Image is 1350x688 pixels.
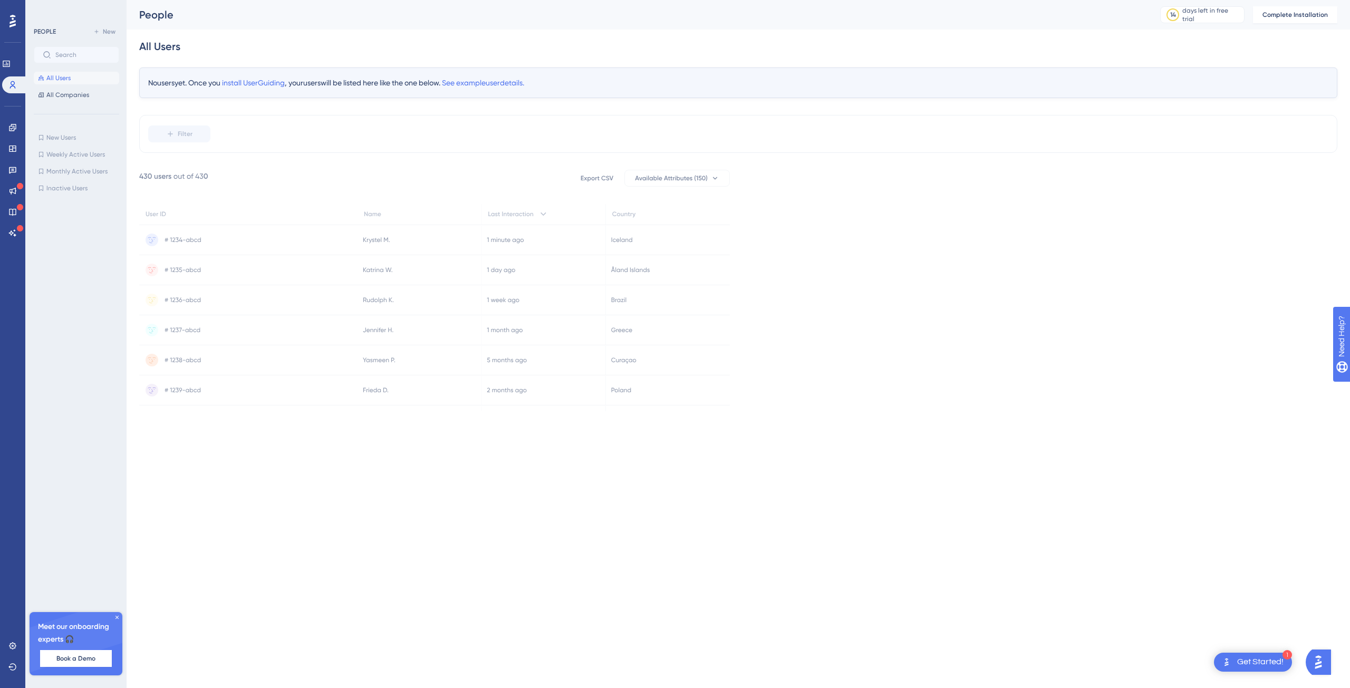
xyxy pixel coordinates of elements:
[38,621,114,646] span: Meet our onboarding experts 🎧
[90,25,119,38] button: New
[1220,656,1233,668] img: launcher-image-alternative-text
[34,165,119,178] button: Monthly Active Users
[34,89,119,101] button: All Companies
[103,27,115,36] span: New
[442,79,524,87] span: See example user details.
[34,182,119,195] button: Inactive Users
[1262,11,1328,19] span: Complete Installation
[46,91,89,99] span: All Companies
[34,72,119,84] button: All Users
[139,67,1337,98] div: No users yet. Once you , your users will be listed here like the one below.
[25,3,66,15] span: Need Help?
[46,150,105,159] span: Weekly Active Users
[1282,650,1292,660] div: 1
[178,130,192,138] span: Filter
[1237,656,1284,668] div: Get Started!
[34,27,56,36] div: PEOPLE
[55,51,110,59] input: Search
[1214,653,1292,672] div: Open Get Started! checklist, remaining modules: 1
[1253,6,1337,23] button: Complete Installation
[40,650,112,667] button: Book a Demo
[46,167,108,176] span: Monthly Active Users
[139,39,180,54] div: All Users
[1306,646,1337,678] iframe: UserGuiding AI Assistant Launcher
[46,74,71,82] span: All Users
[148,125,210,142] button: Filter
[1170,11,1176,19] div: 14
[1182,6,1241,23] div: days left in free trial
[139,7,1134,22] div: People
[222,79,285,87] span: install UserGuiding
[46,184,88,192] span: Inactive Users
[56,654,95,663] span: Book a Demo
[34,148,119,161] button: Weekly Active Users
[46,133,76,142] span: New Users
[34,131,119,144] button: New Users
